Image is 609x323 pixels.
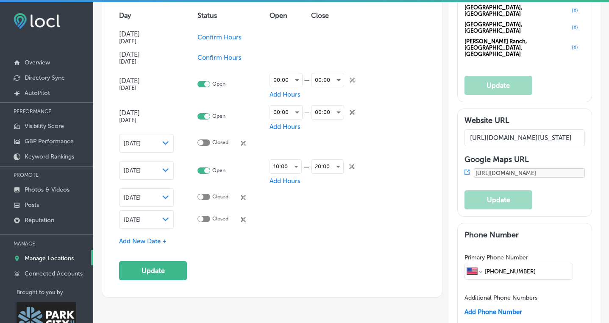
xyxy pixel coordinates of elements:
[25,59,50,66] p: Overview
[25,186,70,193] p: Photos & Videos
[119,50,174,58] h4: [DATE]
[464,155,585,164] h3: Google Maps URL
[464,190,532,209] button: Update
[25,123,64,130] p: Visibility Score
[119,38,174,45] h5: [DATE]
[270,73,302,87] div: 00:00
[25,153,74,160] p: Keyword Rankings
[464,116,585,125] h3: Website URL
[119,117,174,123] h5: [DATE]
[124,195,141,201] span: [DATE]
[119,109,174,117] h4: [DATE]
[464,254,528,261] label: Primary Phone Number
[270,106,302,119] div: 00:00
[25,217,54,224] p: Reputation
[197,33,242,41] span: Confirm Hours
[464,21,569,34] span: [GEOGRAPHIC_DATA], [GEOGRAPHIC_DATA]
[303,76,311,84] div: —
[464,230,585,239] h3: Phone Number
[569,7,581,14] button: (X)
[464,4,569,17] span: [GEOGRAPHIC_DATA], [GEOGRAPHIC_DATA]
[270,177,300,185] span: Add Hours
[25,201,39,209] p: Posts
[270,3,311,27] th: Open
[197,54,242,61] span: Confirm Hours
[311,73,344,87] div: 00:00
[303,109,311,117] div: —
[25,89,50,97] p: AutoPilot
[119,261,187,280] button: Update
[270,123,300,131] span: Add Hours
[25,270,83,277] p: Connected Accounts
[14,13,60,29] img: fda3e92497d09a02dc62c9cd864e3231.png
[25,255,74,262] p: Manage Locations
[124,167,141,174] span: [DATE]
[17,289,93,295] p: Brought to you by
[569,44,581,51] button: (X)
[119,237,167,245] span: Add New Date +
[124,140,141,147] span: [DATE]
[119,30,174,38] h4: [DATE]
[212,81,225,87] p: Open
[124,217,141,223] span: [DATE]
[464,308,522,316] span: Add Phone Number
[302,163,311,171] div: —
[484,263,570,279] input: Phone number
[119,77,174,85] h4: [DATE]
[464,129,585,146] input: Add Location Website
[212,113,225,120] p: Open
[270,160,301,173] div: 10:00
[212,139,228,148] p: Closed
[197,3,270,27] th: Status
[270,91,300,98] span: Add Hours
[311,106,344,119] div: 00:00
[311,3,365,27] th: Close
[25,138,74,145] p: GBP Performance
[212,216,228,224] p: Closed
[464,294,537,301] label: Additional Phone Numbers
[464,76,532,95] button: Update
[569,24,581,31] button: (X)
[311,160,343,173] div: 20:00
[212,194,228,202] p: Closed
[119,85,174,91] h5: [DATE]
[119,58,174,65] h5: [DATE]
[25,74,65,81] p: Directory Sync
[212,167,225,174] p: Open
[119,3,197,27] th: Day
[464,38,569,57] span: [PERSON_NAME] Ranch, [GEOGRAPHIC_DATA], [GEOGRAPHIC_DATA]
